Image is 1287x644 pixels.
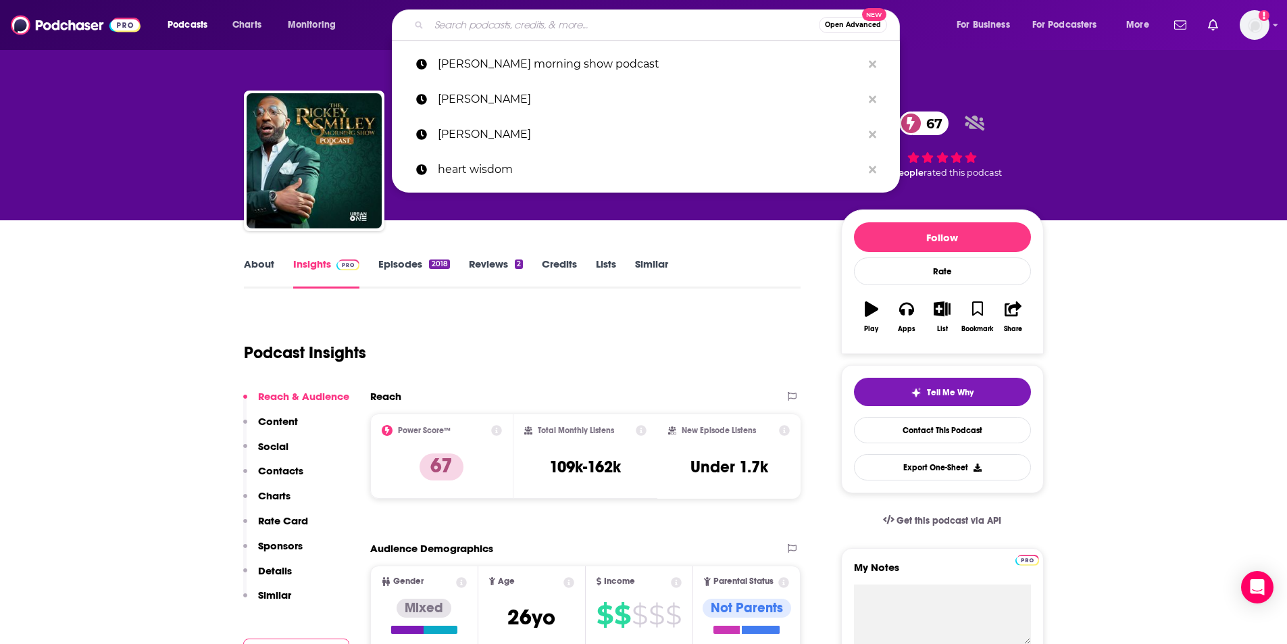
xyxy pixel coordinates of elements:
span: Logged in as mmullin [1240,10,1269,40]
a: 67 [899,112,949,135]
a: InsightsPodchaser Pro [293,257,360,289]
label: My Notes [854,561,1031,585]
input: Search podcasts, credits, & more... [429,14,819,36]
button: Bookmark [960,293,995,341]
h2: Audience Demographics [370,542,493,555]
span: $ [614,604,630,626]
p: Rate Card [258,514,308,527]
span: $ [632,604,647,626]
button: Contacts [243,464,303,489]
a: Lists [596,257,616,289]
a: [PERSON_NAME] morning show podcast [392,47,900,82]
h3: 109k-162k [549,457,621,477]
div: 67 2 peoplerated this podcast [841,103,1044,187]
a: Show notifications dropdown [1169,14,1192,36]
div: Not Parents [703,599,791,618]
p: portia [438,82,862,117]
span: $ [665,604,681,626]
button: Sponsors [243,539,303,564]
a: heart wisdom [392,152,900,187]
span: $ [597,604,613,626]
p: Details [258,564,292,577]
button: Similar [243,589,291,614]
svg: Add a profile image [1259,10,1269,21]
a: Contact This Podcast [854,417,1031,443]
span: Gender [393,577,424,586]
h3: Under 1.7k [690,457,768,477]
span: Charts [232,16,261,34]
button: tell me why sparkleTell Me Why [854,378,1031,406]
img: Podchaser - Follow, Share and Rate Podcasts [11,12,141,38]
span: More [1126,16,1149,34]
button: open menu [1117,14,1166,36]
span: New [862,8,886,21]
div: Open Intercom Messenger [1241,571,1273,603]
p: ricky smiley [438,117,862,152]
h2: Total Monthly Listens [538,426,614,435]
button: open menu [158,14,225,36]
button: open menu [278,14,353,36]
button: open menu [1024,14,1117,36]
button: Reach & Audience [243,390,349,415]
p: Charts [258,489,291,502]
span: Income [604,577,635,586]
div: Bookmark [961,325,993,333]
h1: Podcast Insights [244,343,366,363]
a: Pro website [1015,553,1039,566]
div: Rate [854,257,1031,285]
button: Share [995,293,1030,341]
button: Open AdvancedNew [819,17,887,33]
p: Social [258,440,288,453]
button: Export One-Sheet [854,454,1031,480]
p: Similar [258,589,291,601]
button: Details [243,564,292,589]
p: heart wisdom [438,152,862,187]
div: Apps [898,325,915,333]
div: 2018 [429,259,449,269]
img: Podchaser Pro [1015,555,1039,566]
span: Open Advanced [825,22,881,28]
button: Social [243,440,288,465]
p: Contacts [258,464,303,477]
span: $ [649,604,664,626]
img: User Profile [1240,10,1269,40]
span: Monitoring [288,16,336,34]
button: Rate Card [243,514,308,539]
span: For Business [957,16,1010,34]
button: open menu [947,14,1027,36]
a: Show notifications dropdown [1203,14,1223,36]
button: Play [854,293,889,341]
button: Show profile menu [1240,10,1269,40]
span: rated this podcast [924,168,1002,178]
h2: Reach [370,390,401,403]
p: Sponsors [258,539,303,552]
a: Episodes2018 [378,257,449,289]
img: tell me why sparkle [911,387,922,398]
div: Search podcasts, credits, & more... [405,9,913,41]
img: Rickey Smiley Morning Show Podcast [247,93,382,228]
p: rickey smiley morning show podcast [438,47,862,82]
a: Credits [542,257,577,289]
p: Content [258,415,298,428]
a: [PERSON_NAME] [392,117,900,152]
div: Play [864,325,878,333]
span: 2 people [885,168,924,178]
span: Podcasts [168,16,207,34]
p: Reach & Audience [258,390,349,403]
span: For Podcasters [1032,16,1097,34]
div: List [937,325,948,333]
button: Content [243,415,298,440]
a: Similar [635,257,668,289]
p: 67 [420,453,463,480]
span: Age [498,577,515,586]
button: Charts [243,489,291,514]
a: Reviews2 [469,257,523,289]
a: Charts [224,14,270,36]
a: About [244,257,274,289]
button: Apps [889,293,924,341]
span: Get this podcast via API [897,515,1001,526]
span: 26 yo [507,604,555,630]
a: Get this podcast via API [872,504,1013,537]
span: 67 [913,112,949,135]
